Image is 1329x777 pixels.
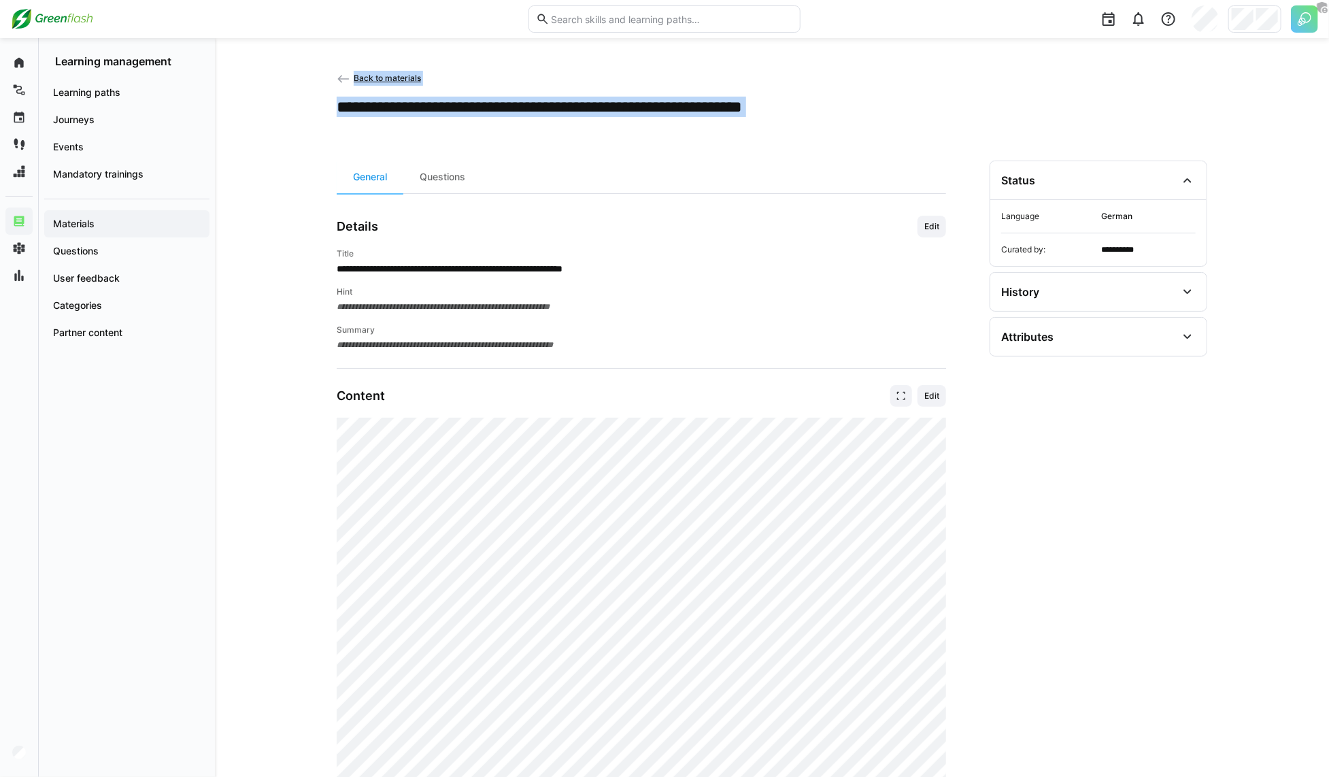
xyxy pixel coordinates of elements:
button: Edit [918,385,946,407]
div: Status [1001,173,1035,187]
span: Language [1001,211,1096,222]
h3: Content [337,388,385,403]
div: History [1001,285,1039,299]
span: Curated by: [1001,244,1096,255]
span: Edit [923,391,941,401]
div: General [337,161,403,193]
span: German [1101,211,1196,222]
button: Edit [918,216,946,237]
h4: Title [337,248,946,259]
div: Attributes [1001,330,1054,344]
span: Back to materials [354,73,421,83]
div: Questions [403,161,482,193]
a: Back to materials [337,73,421,83]
span: Edit [923,221,941,232]
h4: Summary [337,325,946,335]
input: Search skills and learning paths… [550,13,793,25]
h3: Details [337,219,378,234]
h4: Hint [337,286,946,297]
